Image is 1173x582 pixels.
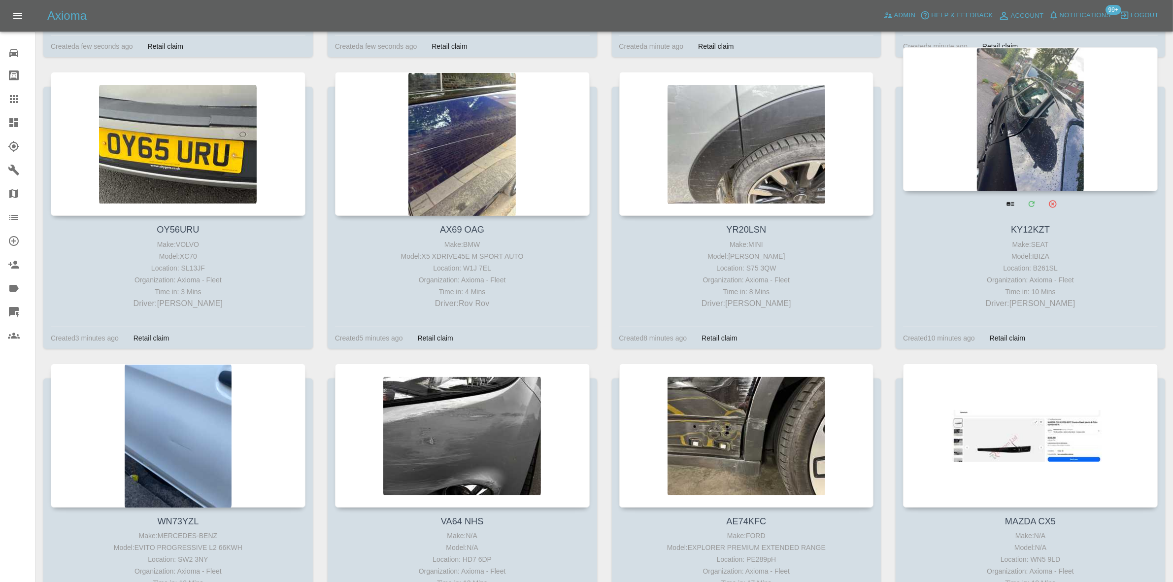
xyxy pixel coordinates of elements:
[53,274,303,286] div: Organization: Axioma - Fleet
[622,239,871,250] div: Make: MINI
[6,4,30,28] button: Open drawer
[903,332,975,344] div: Created 10 minutes ago
[622,530,871,542] div: Make: FORD
[619,332,687,344] div: Created 8 minutes ago
[440,225,484,235] a: AX69 OAG
[894,10,916,21] span: Admin
[157,225,199,235] a: OY56URU
[335,332,403,344] div: Created 5 minutes ago
[337,553,587,565] div: Location: HD7 6DP
[140,40,191,52] div: Retail claim
[726,516,766,526] a: AE74KFC
[47,8,87,24] h5: Axioma
[1117,8,1161,23] button: Logout
[337,262,587,274] div: Location: W1J 7EL
[337,298,587,309] p: Driver: Rov Rov
[918,8,995,23] button: Help & Feedback
[1046,8,1113,23] button: Notifications
[905,262,1155,274] div: Location: B261SL
[441,516,484,526] a: VA64 NHS
[622,298,871,309] p: Driver: [PERSON_NAME]
[622,542,871,553] div: Model: EXPLORER PREMIUM EXTENDED RANGE
[905,298,1155,309] p: Driver: [PERSON_NAME]
[903,40,968,52] div: Created a minute ago
[53,286,303,298] div: Time in: 3 Mins
[622,553,871,565] div: Location: PE289pH
[337,530,587,542] div: Make: N/A
[905,274,1155,286] div: Organization: Axioma - Fleet
[337,542,587,553] div: Model: N/A
[622,262,871,274] div: Location: S75 3QW
[53,239,303,250] div: Make: VOLVO
[337,250,587,262] div: Model: X5 XDRIVE45E M SPORT AUTO
[622,250,871,262] div: Model: [PERSON_NAME]
[1000,194,1020,214] a: View
[905,565,1155,577] div: Organization: Axioma - Fleet
[726,225,766,235] a: YR20LSN
[51,332,119,344] div: Created 3 minutes ago
[905,250,1155,262] div: Model: IBIZA
[905,239,1155,250] div: Make: SEAT
[53,553,303,565] div: Location: SW2 3NY
[424,40,474,52] div: Retail claim
[622,565,871,577] div: Organization: Axioma - Fleet
[53,250,303,262] div: Model: XC70
[53,298,303,309] p: Driver: [PERSON_NAME]
[337,565,587,577] div: Organization: Axioma - Fleet
[337,286,587,298] div: Time in: 4 Mins
[337,239,587,250] div: Make: BMW
[410,332,461,344] div: Retail claim
[881,8,918,23] a: Admin
[1042,194,1063,214] button: Archive
[996,8,1046,24] a: Account
[905,530,1155,542] div: Make: N/A
[1060,10,1111,21] span: Notifications
[53,262,303,274] div: Location: SL13JF
[335,40,417,52] div: Created a few seconds ago
[691,40,741,52] div: Retail claim
[53,542,303,553] div: Model: EVITO PROGRESSIVE L2 66KWH
[53,565,303,577] div: Organization: Axioma - Fleet
[622,286,871,298] div: Time in: 8 Mins
[1131,10,1159,21] span: Logout
[337,274,587,286] div: Organization: Axioma - Fleet
[905,286,1155,298] div: Time in: 10 Mins
[619,40,684,52] div: Created a minute ago
[1011,225,1050,235] a: KY12KZT
[1021,194,1041,214] a: Modify
[975,40,1025,52] div: Retail claim
[1106,5,1121,15] span: 99+
[905,542,1155,553] div: Model: N/A
[982,332,1033,344] div: Retail claim
[51,40,133,52] div: Created a few seconds ago
[931,10,993,21] span: Help & Feedback
[1011,10,1044,22] span: Account
[53,530,303,542] div: Make: MERCEDES-BENZ
[694,332,744,344] div: Retail claim
[126,332,176,344] div: Retail claim
[905,553,1155,565] div: Location: WN5 9LD
[622,274,871,286] div: Organization: Axioma - Fleet
[157,516,199,526] a: WN73YZL
[1005,516,1056,526] a: MAZDA CX5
